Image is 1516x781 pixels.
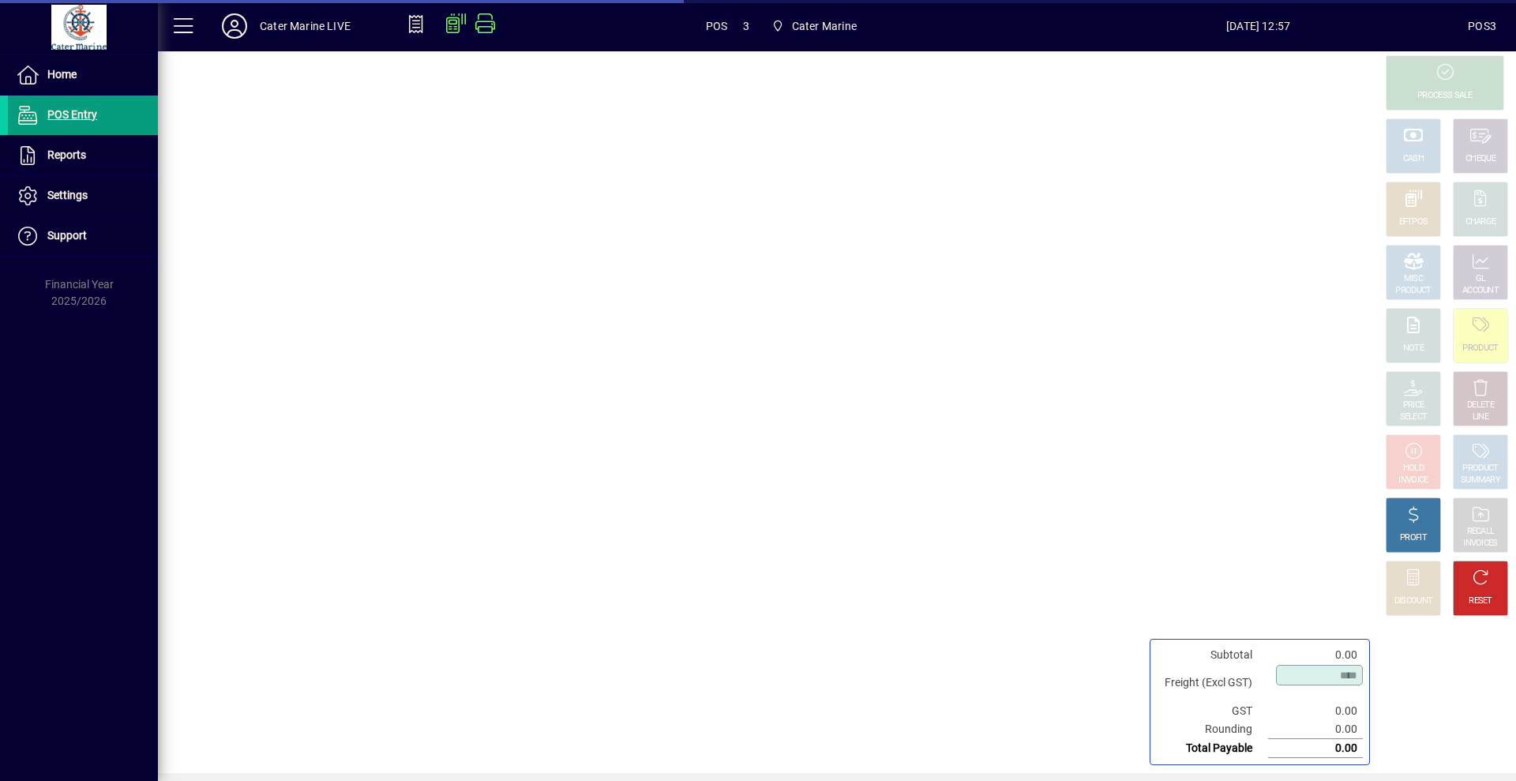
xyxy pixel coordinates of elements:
div: POS3 [1468,13,1496,39]
td: 0.00 [1268,739,1363,758]
div: NOTE [1403,343,1424,355]
span: Settings [47,189,88,201]
td: 0.00 [1268,720,1363,739]
div: MISC [1404,273,1423,285]
div: Cater Marine LIVE [260,13,351,39]
td: Subtotal [1157,646,1268,664]
div: INVOICES [1463,538,1497,550]
button: Profile [209,12,260,40]
a: Settings [8,176,158,216]
div: SUMMARY [1461,475,1500,486]
div: DELETE [1467,400,1494,411]
td: 0.00 [1268,646,1363,664]
td: 0.00 [1268,702,1363,720]
span: Support [47,229,87,242]
div: PRODUCT [1395,285,1431,297]
div: HOLD [1403,463,1424,475]
td: Freight (Excl GST) [1157,664,1268,702]
div: EFTPOS [1399,216,1428,228]
div: INVOICE [1398,475,1428,486]
div: CHARGE [1465,216,1496,228]
div: PROFIT [1400,532,1427,544]
span: POS Entry [47,108,97,121]
span: Reports [47,148,86,161]
div: PRODUCT [1462,463,1498,475]
div: PRODUCT [1462,343,1498,355]
div: PRICE [1403,400,1424,411]
div: DISCOUNT [1394,595,1432,607]
td: Total Payable [1157,739,1268,758]
span: POS [706,13,728,39]
span: Home [47,68,77,81]
div: LINE [1473,411,1488,423]
div: RESET [1469,595,1492,607]
div: RECALL [1467,526,1495,538]
div: SELECT [1400,411,1428,423]
div: ACCOUNT [1462,285,1499,297]
span: Cater Marine [765,12,863,40]
div: PROCESS SALE [1417,90,1473,102]
div: GL [1476,273,1486,285]
div: CHEQUE [1465,153,1495,165]
a: Home [8,55,158,95]
div: CASH [1403,153,1424,165]
a: Reports [8,136,158,175]
td: GST [1157,702,1268,720]
td: Rounding [1157,720,1268,739]
span: Cater Marine [792,13,857,39]
span: 3 [743,13,749,39]
span: [DATE] 12:57 [1049,13,1468,39]
a: Support [8,216,158,256]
